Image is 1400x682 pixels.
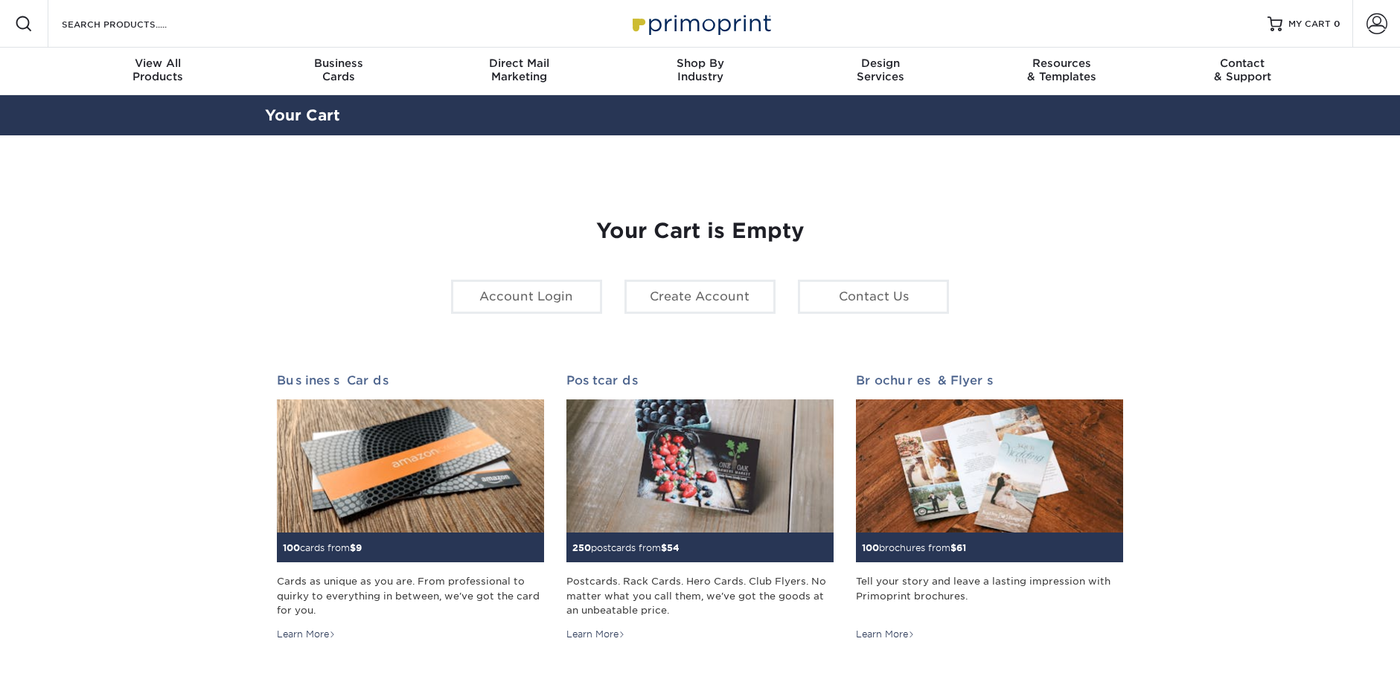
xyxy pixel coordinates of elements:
div: Products [68,57,249,83]
div: Industry [610,57,790,83]
a: BusinessCards [248,48,429,95]
span: 100 [862,542,879,553]
span: 0 [1334,19,1340,29]
a: Your Cart [265,106,340,124]
img: Brochures & Flyers [856,399,1123,533]
span: Design [790,57,971,70]
span: Direct Mail [429,57,610,70]
h1: Your Cart is Empty [277,219,1124,244]
div: Cards [248,57,429,83]
span: 61 [956,542,966,553]
div: Services [790,57,971,83]
a: Resources& Templates [971,48,1152,95]
img: Business Cards [277,399,544,533]
div: & Templates [971,57,1152,83]
a: Direct MailMarketing [429,48,610,95]
span: 9 [356,542,362,553]
a: View AllProducts [68,48,249,95]
img: Primoprint [626,7,775,39]
span: View All [68,57,249,70]
span: Contact [1152,57,1333,70]
div: Learn More [277,628,336,641]
h2: Brochures & Flyers [856,373,1123,387]
span: $ [350,542,356,553]
span: 100 [283,542,300,553]
a: Contact Us [798,280,949,314]
div: Cards as unique as you are. From professional to quirky to everything in between, we've got the c... [277,574,544,617]
div: Tell your story and leave a lasting impression with Primoprint brochures. [856,574,1123,617]
div: Postcards. Rack Cards. Hero Cards. Club Flyers. No matter what you call them, we've got the goods... [566,574,834,617]
img: Postcards [566,399,834,533]
div: Learn More [566,628,625,641]
span: 250 [572,542,591,553]
h2: Postcards [566,373,834,387]
a: Business Cards 100cards from$9 Cards as unique as you are. From professional to quirky to everyth... [277,373,544,641]
input: SEARCH PRODUCTS..... [60,15,205,33]
a: Brochures & Flyers 100brochures from$61 Tell your story and leave a lasting impression with Primo... [856,373,1123,641]
small: cards from [283,542,362,553]
div: Marketing [429,57,610,83]
span: 54 [667,542,680,553]
span: Business [248,57,429,70]
a: Contact& Support [1152,48,1333,95]
span: $ [661,542,667,553]
h2: Business Cards [277,373,544,387]
small: postcards from [572,542,680,553]
a: Postcards 250postcards from$54 Postcards. Rack Cards. Hero Cards. Club Flyers. No matter what you... [566,373,834,641]
a: DesignServices [790,48,971,95]
span: $ [950,542,956,553]
a: Shop ByIndustry [610,48,790,95]
a: Account Login [451,280,602,314]
a: Create Account [624,280,776,314]
div: & Support [1152,57,1333,83]
span: MY CART [1288,18,1331,30]
div: Learn More [856,628,915,641]
span: Resources [971,57,1152,70]
span: Shop By [610,57,790,70]
small: brochures from [862,542,966,553]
